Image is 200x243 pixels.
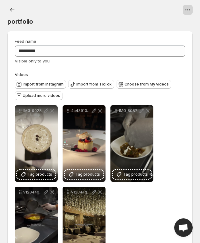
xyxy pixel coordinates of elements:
[174,218,193,237] a: Open chat
[63,105,106,182] div: 4a439132edc945b0ba3563a1ce498701Tag products
[76,82,112,87] span: Import from TikTok
[7,18,33,25] span: portfolio
[15,91,63,100] button: Upload more videos
[119,108,139,113] p: IMG_8987
[113,170,151,179] button: Tag products
[65,170,103,179] button: Tag products
[23,93,60,98] span: Upload more videos
[15,105,58,182] div: IMG_9028Tag products
[71,190,91,195] p: v12044gd0000d2d1k7vog65ijbds13tg
[23,82,63,87] span: Import from Instagram
[15,80,66,89] button: Import from Instagram
[23,108,43,113] p: IMG_9028
[125,82,169,87] span: Choose from My videos
[28,171,52,177] span: Tag products
[117,80,171,89] button: Choose from My videos
[71,108,91,113] p: 4a439132edc945b0ba3563a1ce498701
[15,58,51,63] span: Visible only to you.
[15,72,28,77] span: Videos
[17,170,55,179] button: Tag products
[123,171,148,177] span: Tag products
[15,39,36,44] span: Feed name
[183,5,193,15] button: View actions for portfolio
[23,190,43,195] p: v12044gd0000d2d16onog65mi8vn1b6g 2
[68,80,114,89] button: Import from TikTok
[110,105,153,182] div: IMG_8987Tag products
[75,171,100,177] span: Tag products
[7,5,17,15] button: Settings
